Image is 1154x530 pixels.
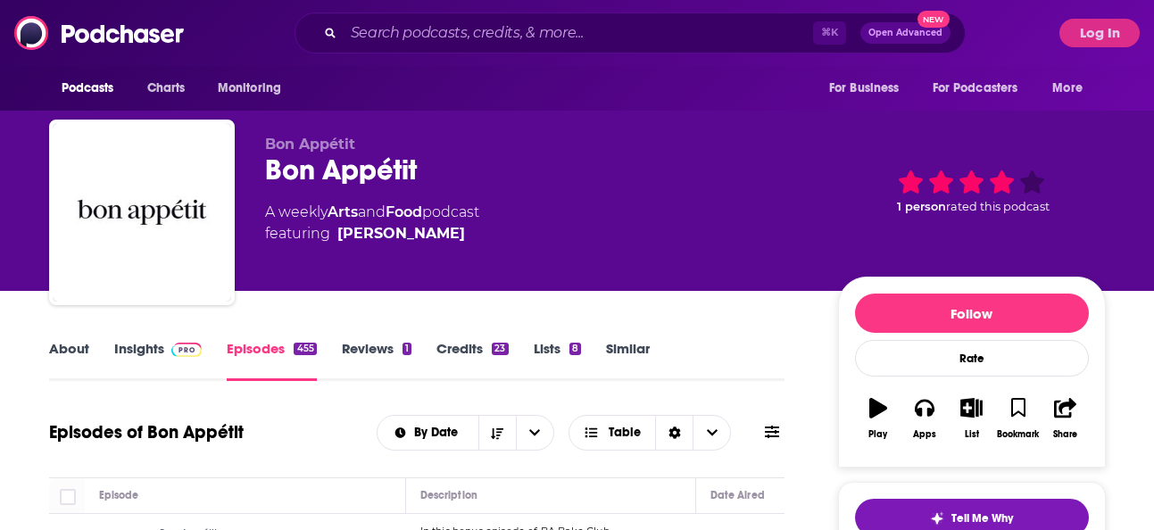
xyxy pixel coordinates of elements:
button: open menu [1040,71,1105,105]
div: Sort Direction [655,416,693,450]
h2: Choose List sort [377,415,554,451]
button: open menu [921,71,1044,105]
button: open menu [205,71,304,105]
a: Food [386,203,422,220]
span: For Business [829,76,900,101]
span: rated this podcast [946,200,1050,213]
div: Play [868,429,887,440]
button: open menu [378,426,478,439]
span: Monitoring [218,76,281,101]
div: 455 [294,343,316,355]
span: By Date [414,426,464,439]
div: 8 [569,343,581,355]
div: A weekly podcast [265,202,479,244]
img: Bon Appétit [53,123,231,302]
button: open menu [516,416,553,450]
input: Search podcasts, credits, & more... [344,19,813,47]
h1: Episodes of Bon Appétit [49,421,244,443]
button: Share [1042,386,1088,451]
div: Bookmark [997,429,1039,440]
button: Open AdvancedNew [860,22,951,44]
a: Episodes455 [227,340,316,381]
div: Search podcasts, credits, & more... [295,12,966,54]
span: Charts [147,76,186,101]
a: Arts [328,203,358,220]
span: More [1052,76,1083,101]
a: Amanda Shapiro [337,223,465,244]
div: Apps [913,429,936,440]
span: For Podcasters [933,76,1018,101]
span: Bon Appétit [265,136,355,153]
button: List [948,386,994,451]
div: Episode [99,484,139,506]
button: Sort Direction [478,416,516,450]
button: Bookmark [995,386,1042,451]
span: ⌘ K [813,21,846,45]
div: 23 [492,343,508,355]
button: Follow [855,294,1089,333]
button: open menu [817,71,922,105]
img: Podchaser Pro [171,343,203,357]
button: Apps [901,386,948,451]
span: Podcasts [62,76,114,101]
button: Play [855,386,901,451]
a: Reviews1 [342,340,411,381]
span: New [917,11,950,28]
a: About [49,340,89,381]
div: List [965,429,979,440]
div: Description [420,484,477,506]
a: Charts [136,71,196,105]
div: Share [1053,429,1077,440]
button: Choose View [569,415,732,451]
span: 1 person [897,200,946,213]
div: Rate [855,340,1089,377]
a: Credits23 [436,340,508,381]
span: and [358,203,386,220]
div: 1 [403,343,411,355]
button: Log In [1059,19,1140,47]
div: Date Aired [710,484,765,506]
img: tell me why sparkle [930,511,944,526]
span: Tell Me Why [951,511,1013,526]
button: open menu [49,71,137,105]
div: 1 personrated this podcast [838,136,1106,246]
a: Similar [606,340,650,381]
a: InsightsPodchaser Pro [114,340,203,381]
span: Open Advanced [868,29,942,37]
a: Lists8 [534,340,581,381]
span: Table [609,426,641,439]
span: featuring [265,223,479,244]
img: Podchaser - Follow, Share and Rate Podcasts [14,16,186,50]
